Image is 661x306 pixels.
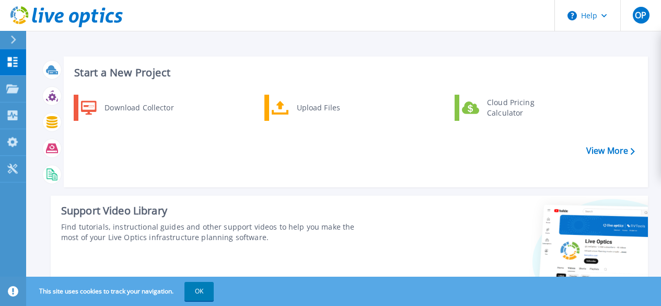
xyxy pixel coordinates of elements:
a: View More [586,146,635,156]
h3: Start a New Project [74,67,634,78]
div: Cloud Pricing Calculator [482,97,559,118]
a: Download Collector [74,95,181,121]
button: OK [184,282,214,301]
span: This site uses cookies to track your navigation. [29,282,214,301]
div: Find tutorials, instructional guides and other support videos to help you make the most of your L... [61,222,372,243]
div: Support Video Library [61,204,372,218]
a: Cloud Pricing Calculator [455,95,562,121]
span: OP [635,11,646,19]
div: Download Collector [99,97,178,118]
a: Upload Files [264,95,372,121]
div: Upload Files [292,97,369,118]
